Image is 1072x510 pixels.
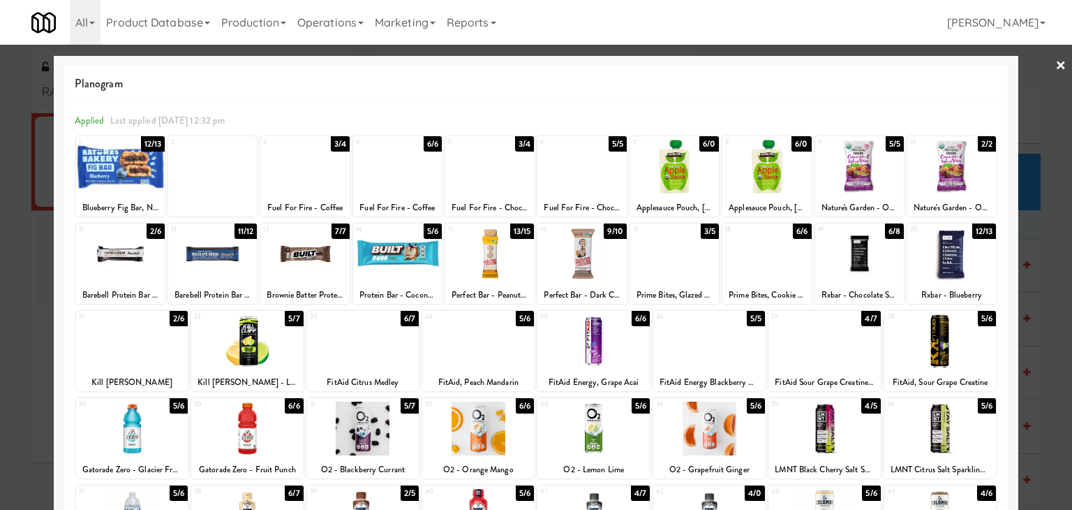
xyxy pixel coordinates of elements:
[516,398,534,414] div: 6/6
[630,224,719,304] div: 173/5Prime Bites, Glazed Cinnamon
[78,286,163,304] div: Barebell Protein Bar - Cookies n Creme
[747,398,765,414] div: 5/6
[537,374,649,391] div: FitAid Energy, Grape Acai
[448,224,490,235] div: 15
[537,398,649,479] div: 335/6O2 - Lemon Lime
[793,224,811,239] div: 6/6
[76,136,165,217] div: 112/13Blueberry Fig Bar, Nature's Bakery
[655,461,763,479] div: O2 - Grapefruit Ginger
[537,136,626,217] div: 65/5Fuel For Fire - Chocolate Strawberry
[170,311,188,326] div: 2/6
[76,374,188,391] div: Kill [PERSON_NAME]
[768,374,880,391] div: FitAid Sour Grape Creatine Zero
[768,398,880,479] div: 354/5LMNT Black Cherry Salt Sparkling Electrolyte Water
[884,374,996,391] div: FitAid, Sour Grape Creatine
[699,136,719,152] div: 6/0
[310,398,363,410] div: 31
[309,461,417,479] div: O2 - Blackberry Currant
[79,398,132,410] div: 29
[260,136,349,217] div: 33/4Fuel For Fire - Coffee
[110,114,225,127] span: Last applied [DATE] 12:32 pm
[78,199,163,217] div: Blueberry Fig Bar, Nature's Bakery
[445,199,534,217] div: Fuel For Fire - Chocolate Strawberry
[171,224,213,235] div: 12
[745,486,765,501] div: 4/0
[141,136,165,152] div: 12/13
[353,199,442,217] div: Fuel For Fire - Coffee
[537,461,649,479] div: O2 - Lemon Lime
[539,374,647,391] div: FitAid Energy, Grape Acai
[910,136,952,148] div: 10
[191,398,303,479] div: 306/6Gatorade Zero - Fruit Punch
[815,199,904,217] div: Nature's Garden - Omega 3 Delux Mix
[653,374,765,391] div: FitAid Energy Blackberry Pineapple
[884,398,996,479] div: 365/6LMNT Citrus Salt Sparkling Electrolyte Water
[447,286,532,304] div: Perfect Bar - Peanut Butter
[886,461,994,479] div: LMNT Citrus Salt Sparkling Electrolyte Water
[76,398,188,479] div: 295/6Gatorade Zero - Glacier Freeze
[972,224,997,239] div: 12/13
[422,461,534,479] div: O2 - Orange Mango
[656,486,709,497] div: 42
[815,224,904,304] div: 196/8Rxbar - Chocolate Sea Salt
[445,286,534,304] div: Perfect Bar - Peanut Butter
[445,224,534,304] div: 1513/15Perfect Bar - Peanut Butter
[424,461,532,479] div: O2 - Orange Mango
[887,398,940,410] div: 36
[401,486,419,501] div: 2/5
[170,486,188,501] div: 5/6
[194,398,247,410] div: 30
[510,224,535,239] div: 13/15
[722,199,811,217] div: Applesauce Pouch, [PERSON_NAME] Organic
[355,199,440,217] div: Fuel For Fire - Coffee
[307,398,419,479] div: 315/7O2 - Blackberry Currant
[447,199,532,217] div: Fuel For Fire - Chocolate Strawberry
[191,374,303,391] div: Kill [PERSON_NAME] - Lemon Lime
[539,199,624,217] div: Fuel For Fire - Chocolate Strawberry
[630,286,719,304] div: Prime Bites, Glazed Cinnamon
[331,136,350,152] div: 3/4
[234,224,258,239] div: 11/12
[887,311,940,323] div: 28
[448,136,490,148] div: 5
[307,311,419,391] div: 236/7FitAid Citrus Medley
[632,311,650,326] div: 6/6
[310,486,363,497] div: 39
[632,398,650,414] div: 5/6
[356,224,398,235] div: 14
[401,311,419,326] div: 6/7
[1055,45,1066,88] a: ×
[424,374,532,391] div: FitAid, Peach Mandarin
[263,136,305,148] div: 3
[633,224,675,235] div: 17
[539,461,647,479] div: O2 - Lemon Lime
[353,136,442,217] div: 46/6Fuel For Fire - Coffee
[725,136,767,148] div: 8
[353,224,442,304] div: 145/6Protein Bar - Coconut, Built Puff
[401,398,419,414] div: 5/7
[79,224,121,235] div: 11
[886,136,904,152] div: 5/5
[168,224,257,304] div: 1211/12Barebell Protein Bar - Chocolate Dough
[171,136,213,148] div: 2
[604,224,626,239] div: 9/10
[356,136,398,148] div: 4
[424,224,442,239] div: 5/6
[285,398,303,414] div: 6/6
[260,224,349,304] div: 137/7Brownie Batter Protein Bar, Built Puff
[263,224,305,235] div: 13
[285,311,303,326] div: 5/7
[818,224,860,235] div: 19
[168,286,257,304] div: Barebell Protein Bar - Chocolate Dough
[516,486,534,501] div: 5/6
[75,73,997,94] span: Planogram
[262,199,347,217] div: Fuel For Fire - Coffee
[978,136,996,152] div: 2/2
[31,10,56,35] img: Micromart
[307,461,419,479] div: O2 - Blackberry Currant
[722,224,811,304] div: 186/6Prime Bites, Cookie Monster
[771,398,824,410] div: 35
[422,398,534,479] div: 326/6O2 - Orange Mango
[355,286,440,304] div: Protein Bar - Coconut, Built Puff
[907,286,996,304] div: Rxbar - Blueberry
